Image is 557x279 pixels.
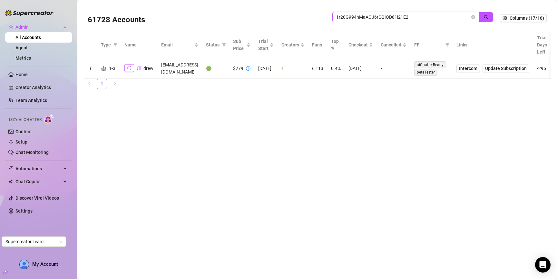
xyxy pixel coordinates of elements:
[15,98,47,103] a: Team Analytics
[15,150,49,155] a: Chat Monitoring
[500,14,547,22] button: Columns (17/18)
[471,15,475,19] button: close-circle
[510,15,544,21] span: Columns (17/18)
[15,72,28,77] a: Home
[331,66,341,71] span: 0.4%
[87,82,91,85] span: left
[254,32,278,58] th: Trial Start
[281,41,299,48] span: Creators
[278,32,308,58] th: Creators
[15,55,31,61] a: Metrics
[15,129,32,134] a: Content
[281,66,284,71] span: 1
[3,270,8,274] span: build
[112,40,119,50] span: filter
[15,22,61,32] span: Admin
[127,66,132,70] span: logout
[483,65,529,72] button: Update Subscription
[15,139,27,144] a: Setup
[229,32,254,58] th: Sub Price
[113,82,117,85] span: right
[88,66,93,71] button: Expand row
[345,58,377,79] td: [DATE]
[32,261,58,267] span: My Account
[15,176,61,187] span: Chat Copilot
[109,65,115,72] div: 1-3
[348,41,368,48] span: Checkout
[377,58,410,79] td: -
[246,66,250,71] span: info-circle
[20,260,29,269] img: AD_cMMTxCeTpmN1d5MnKJ1j-_uXZCpTKapSSqNGg4PyXtR_tCW7gZXTNmFz2tpVv9LSyNV7ff1CaS4f4q0HLYKULQOwoM5GQR...
[222,43,226,47] span: filter
[414,69,437,76] span: betaTester
[84,79,94,89] button: left
[336,14,470,21] input: Search by UID / Name / Email / Creator Username
[124,64,134,72] button: logout
[459,65,477,72] span: Intercom
[9,117,42,123] span: Izzy AI Chatter
[453,32,533,58] th: Links
[110,79,120,89] li: Next Page
[5,237,62,246] span: Supercreator Team
[8,25,14,30] span: crown
[15,45,28,50] a: Agent
[381,41,401,48] span: Cancelled
[445,43,449,47] span: filter
[377,32,410,58] th: Cancelled
[15,82,67,93] a: Creator Analytics
[137,66,141,71] button: Copy Account UID
[15,208,33,214] a: Settings
[345,32,377,58] th: Checkout
[456,65,480,72] a: Intercom
[444,40,451,50] span: filter
[15,35,41,40] a: All Accounts
[8,166,14,171] span: thunderbolt
[110,79,120,89] button: right
[15,195,59,201] a: Discover Viral Videos
[485,66,527,71] span: Update Subscription
[157,32,202,58] th: Email
[533,58,551,79] td: -295
[97,79,107,89] a: 1
[101,41,111,48] span: Type
[233,38,245,52] span: Sub Price
[121,32,157,58] th: Name
[327,32,345,58] th: Top %
[206,66,211,71] span: 🟢
[533,32,551,58] th: Trial Days Left
[312,66,323,71] span: 6,113
[503,16,507,20] span: setting
[5,10,54,16] img: logo-BBDzfeDw.svg
[258,38,269,52] span: Trial Start
[221,40,227,50] span: filter
[254,58,278,79] td: [DATE]
[44,114,54,124] img: AI Chatter
[414,41,443,48] span: FF
[113,43,117,47] span: filter
[15,164,61,174] span: Automations
[8,179,13,184] img: Chat Copilot
[308,32,327,58] th: Fans
[157,58,202,79] td: [EMAIL_ADDRESS][DOMAIN_NAME]
[137,66,141,70] span: copy
[535,257,551,273] div: Open Intercom Messenger
[206,41,220,48] span: Status
[414,61,446,68] span: aiChatterReady
[143,66,153,71] span: drew
[484,15,488,19] span: search
[101,65,106,72] div: 🏰
[161,41,193,48] span: Email
[88,15,145,25] h3: 61728 Accounts
[233,65,243,72] div: $279
[84,79,94,89] li: Previous Page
